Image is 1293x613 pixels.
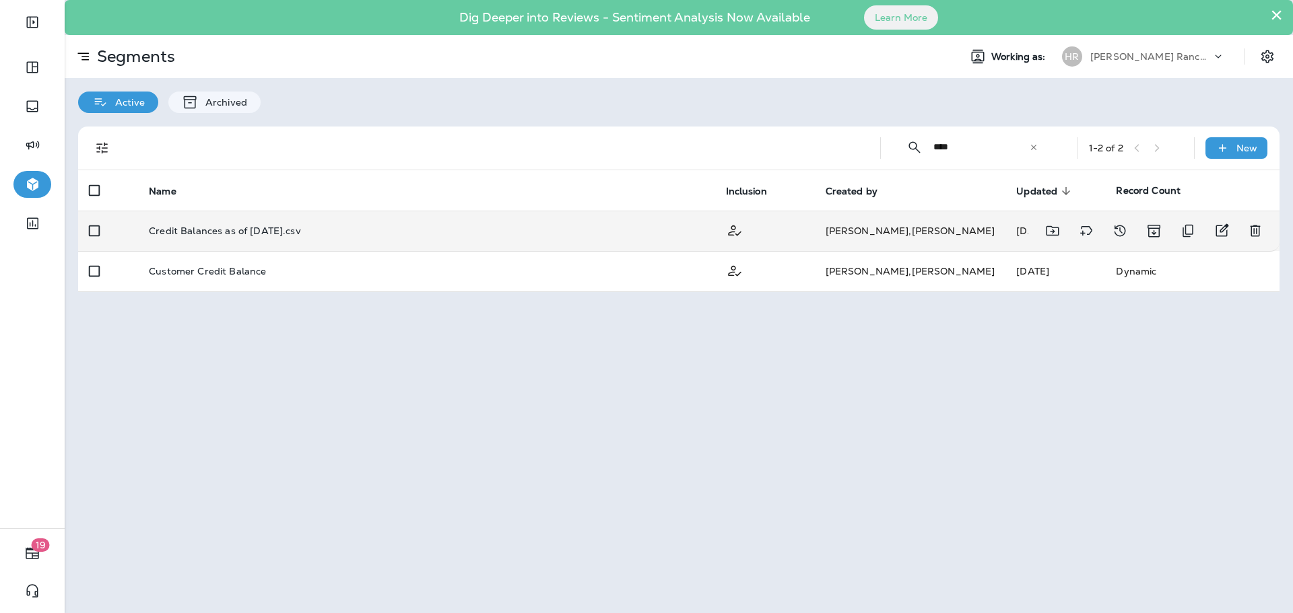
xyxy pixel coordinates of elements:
button: Duplicate Segment [1174,217,1201,244]
span: Working as: [991,51,1049,63]
span: Created by [826,186,877,197]
p: [PERSON_NAME] Ranch Golf Club [1090,51,1212,62]
p: Segments [92,46,175,67]
button: Expand Sidebar [13,9,51,36]
p: Customer Credit Balance [149,266,266,277]
span: Updated [1016,186,1057,197]
button: Archive [1140,217,1168,244]
button: Collapse Search [901,134,928,161]
span: 19 [32,538,50,552]
p: Credit Balances as of [DATE].csv [149,225,300,236]
span: Created by [826,185,895,197]
button: Edit [1208,217,1235,244]
td: Dynamic [1105,251,1280,291]
td: [PERSON_NAME] , [PERSON_NAME] [815,211,1006,251]
button: Delete [1242,217,1269,244]
td: [DATE] [1005,211,1105,251]
span: Inclusion [726,186,767,197]
p: Active [108,97,145,108]
p: New [1236,143,1257,153]
div: HR [1062,46,1082,67]
td: [DATE] [1005,251,1105,291]
button: Add tags [1073,217,1100,244]
button: 19 [13,540,51,567]
span: Updated [1016,185,1075,197]
button: Learn More [864,5,938,30]
span: Name [149,186,176,197]
td: [PERSON_NAME] , [PERSON_NAME] [815,251,1006,291]
p: Dig Deeper into Reviews - Sentiment Analysis Now Available [420,15,849,20]
button: Close [1270,4,1283,26]
button: View Changelog [1106,217,1133,244]
p: Archived [199,97,247,108]
span: Inclusion [726,185,785,197]
div: 1 - 2 of 2 [1089,143,1123,153]
span: Customer Only [726,223,743,236]
span: Record Count [1116,184,1181,196]
button: Settings [1255,44,1280,69]
span: Customer Only [726,264,743,276]
span: Name [149,185,194,197]
button: Filters [89,135,116,161]
button: Move to folder [1039,217,1066,244]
